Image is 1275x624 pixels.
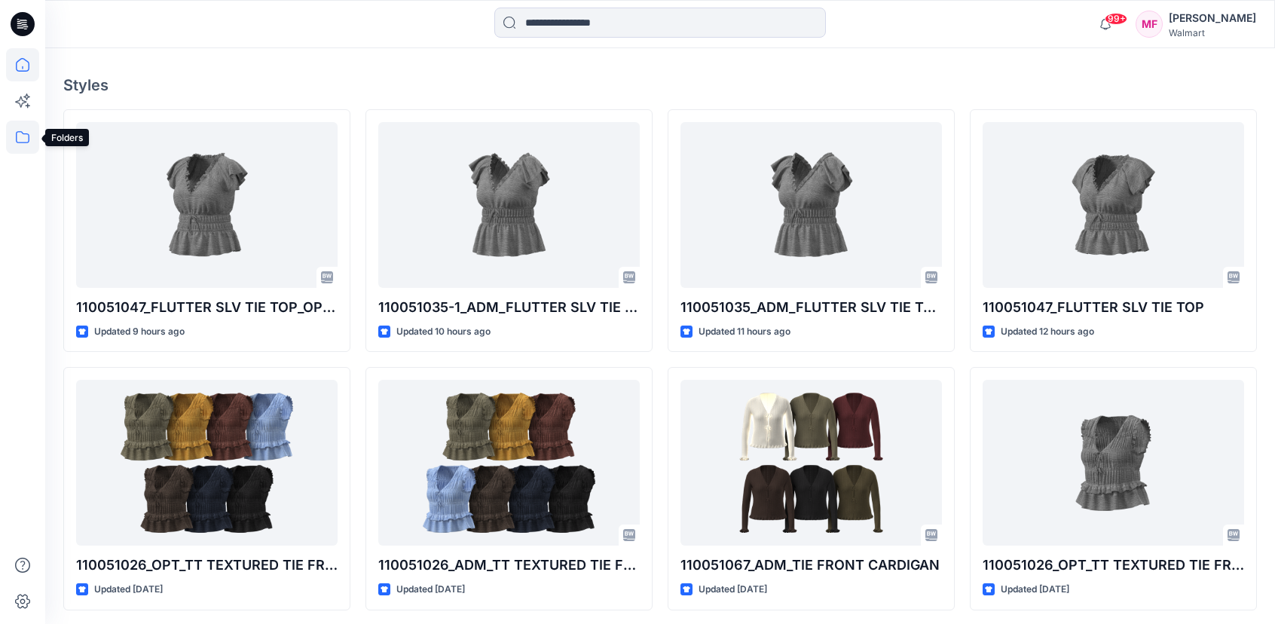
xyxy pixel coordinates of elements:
p: Updated 11 hours ago [699,324,790,340]
a: 110051035-1_ADM_FLUTTER SLV TIE TOP [378,122,640,288]
p: Updated 10 hours ago [396,324,491,340]
p: Updated 12 hours ago [1001,324,1094,340]
h4: Styles [63,76,1257,94]
p: Updated [DATE] [396,582,465,598]
a: 110051026_OPT_TT TEXTURED TIE FRONT TOP [983,380,1244,546]
span: 99+ [1105,13,1127,25]
p: 110051026_ADM_TT TEXTURED TIE FRONT TOP [378,555,640,576]
div: [PERSON_NAME] [1169,9,1256,27]
div: Walmart [1169,27,1256,38]
p: 110051047_FLUTTER SLV TIE TOP_OPT 1 [76,297,338,318]
a: 110051026_OPT_TT TEXTURED TIE FRONT TOP [76,380,338,546]
div: MF [1136,11,1163,38]
a: 110051047_FLUTTER SLV TIE TOP [983,122,1244,288]
a: 110051026_ADM_TT TEXTURED TIE FRONT TOP [378,380,640,546]
p: 110051067_ADM_TIE FRONT CARDIGAN [680,555,942,576]
p: 110051026_OPT_TT TEXTURED TIE FRONT TOP [76,555,338,576]
p: Updated 9 hours ago [94,324,185,340]
p: 110051035-1_ADM_FLUTTER SLV TIE TOP [378,297,640,318]
p: 110051026_OPT_TT TEXTURED TIE FRONT TOP [983,555,1244,576]
p: 110051047_FLUTTER SLV TIE TOP [983,297,1244,318]
p: Updated [DATE] [699,582,767,598]
p: 110051035_ADM_FLUTTER SLV TIE TOP [680,297,942,318]
p: Updated [DATE] [94,582,163,598]
a: 110051047_FLUTTER SLV TIE TOP_OPT 1 [76,122,338,288]
a: 110051067_ADM_TIE FRONT CARDIGAN [680,380,942,546]
a: 110051035_ADM_FLUTTER SLV TIE TOP [680,122,942,288]
p: Updated [DATE] [1001,582,1069,598]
